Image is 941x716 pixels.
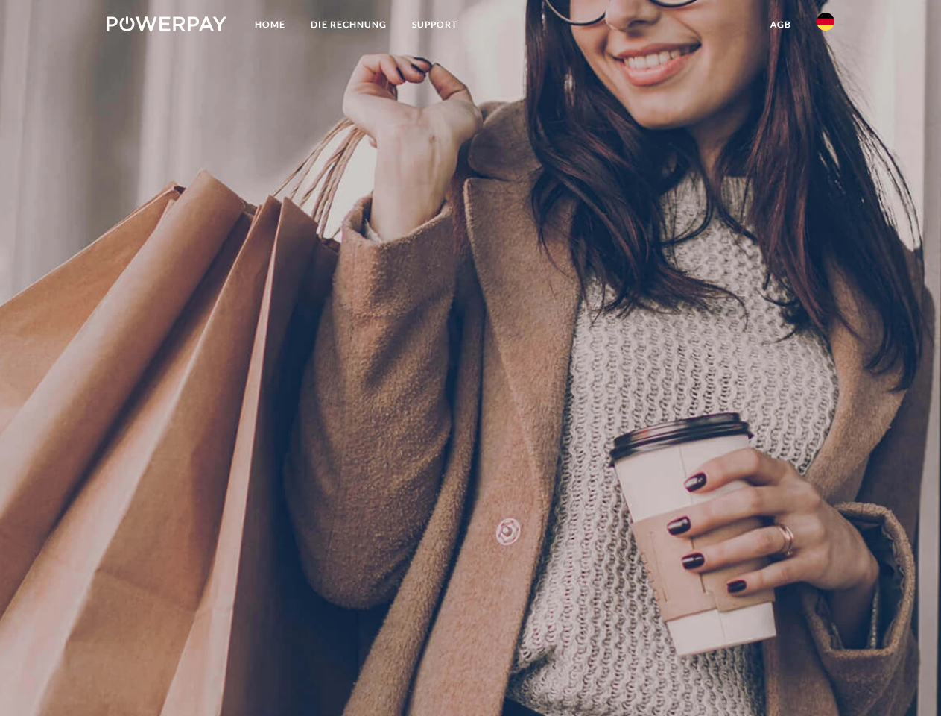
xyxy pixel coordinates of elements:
[242,11,298,38] a: Home
[817,13,834,31] img: de
[107,16,226,31] img: logo-powerpay-white.svg
[758,11,804,38] a: agb
[399,11,470,38] a: SUPPORT
[298,11,399,38] a: DIE RECHNUNG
